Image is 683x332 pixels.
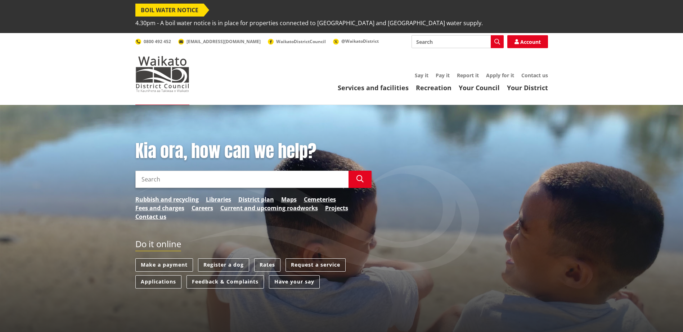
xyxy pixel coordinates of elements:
[135,239,181,252] h2: Do it online
[135,171,349,188] input: Search input
[135,212,166,221] a: Contact us
[304,195,336,204] a: Cemeteries
[187,38,261,45] span: [EMAIL_ADDRESS][DOMAIN_NAME]
[135,141,372,162] h1: Kia ora, how can we help?
[135,4,204,17] span: BOIL WATER NOTICE
[521,72,548,79] a: Contact us
[276,38,326,45] span: WaikatoDistrictCouncil
[135,56,189,92] img: Waikato District Council - Te Kaunihera aa Takiwaa o Waikato
[457,72,479,79] a: Report it
[281,195,297,204] a: Maps
[187,275,264,289] a: Feedback & Complaints
[144,38,171,45] span: 0800 492 452
[192,204,213,212] a: Careers
[268,38,326,45] a: WaikatoDistrictCouncil
[198,258,249,272] a: Register a dog
[507,35,548,48] a: Account
[333,38,379,44] a: @WaikatoDistrict
[135,204,184,212] a: Fees and charges
[338,83,409,92] a: Services and facilities
[254,258,280,272] a: Rates
[459,83,500,92] a: Your Council
[325,204,348,212] a: Projects
[269,275,320,289] a: Have your say
[436,72,450,79] a: Pay it
[206,195,231,204] a: Libraries
[135,17,483,29] span: 4.30pm - A boil water notice is in place for properties connected to [GEOGRAPHIC_DATA] and [GEOGR...
[178,38,261,45] a: [EMAIL_ADDRESS][DOMAIN_NAME]
[220,204,318,212] a: Current and upcoming roadworks
[416,83,451,92] a: Recreation
[238,195,274,204] a: District plan
[135,275,181,289] a: Applications
[135,195,199,204] a: Rubbish and recycling
[507,83,548,92] a: Your District
[135,38,171,45] a: 0800 492 452
[486,72,514,79] a: Apply for it
[415,72,428,79] a: Say it
[341,38,379,44] span: @WaikatoDistrict
[286,258,346,272] a: Request a service
[412,35,504,48] input: Search input
[135,258,193,272] a: Make a payment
